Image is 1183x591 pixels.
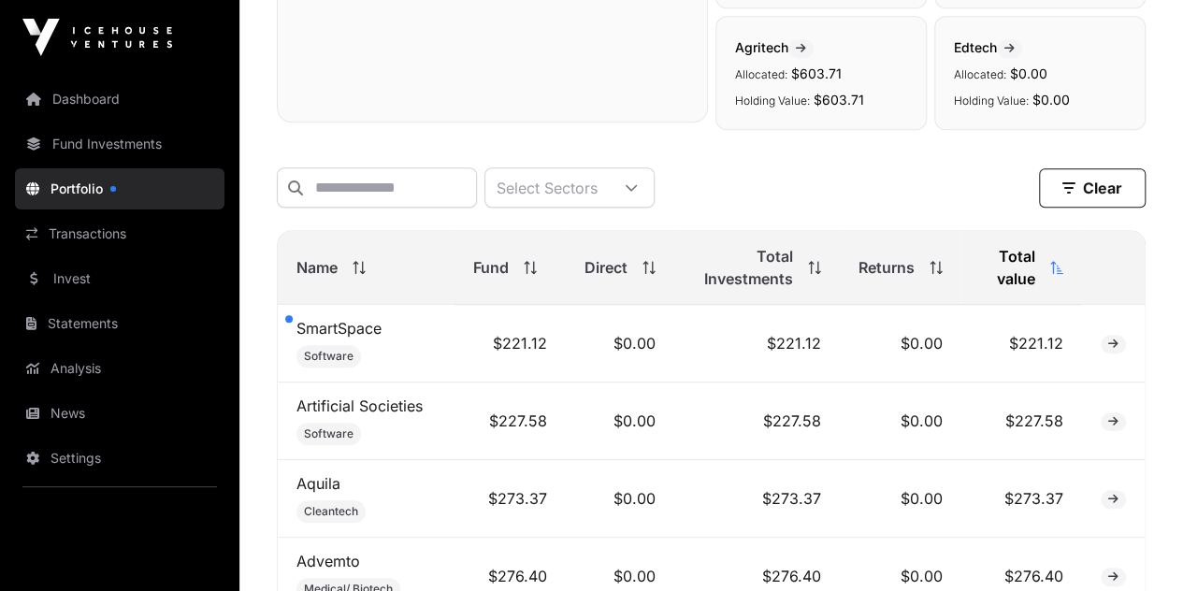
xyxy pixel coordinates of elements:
td: $221.12 [674,305,840,382]
span: Agritech [735,39,814,55]
span: Holding Value: [954,94,1029,108]
a: Advemto [296,552,360,570]
span: Software [304,349,353,364]
td: $221.12 [454,305,566,382]
a: Fund Investments [15,123,224,165]
span: Allocated: [735,67,787,81]
span: Returns [858,256,915,279]
iframe: Chat Widget [1089,501,1183,591]
a: SmartSpace [296,319,382,338]
a: Analysis [15,348,224,389]
span: Allocated: [954,67,1006,81]
span: $603.71 [814,92,864,108]
td: $227.58 [454,382,566,460]
span: Total Investments [693,245,793,290]
td: $221.12 [961,305,1082,382]
span: Software [304,426,353,441]
button: Clear [1039,168,1146,208]
td: $0.00 [840,382,961,460]
a: Invest [15,258,224,299]
span: $0.00 [1032,92,1070,108]
a: Aquila [296,474,340,493]
td: $0.00 [840,305,961,382]
span: Edtech [954,39,1022,55]
a: Artificial Societies [296,396,423,415]
td: $0.00 [566,382,674,460]
span: Fund [473,256,509,279]
a: Transactions [15,213,224,254]
td: $0.00 [566,305,674,382]
td: $227.58 [674,382,840,460]
span: Name [296,256,338,279]
img: Icehouse Ventures Logo [22,19,172,56]
a: Settings [15,438,224,479]
span: $0.00 [1010,65,1047,81]
td: $227.58 [961,382,1082,460]
span: Holding Value: [735,94,810,108]
div: Select Sectors [485,168,609,207]
a: Statements [15,303,224,344]
span: Cleantech [304,504,358,519]
a: Dashboard [15,79,224,120]
td: $0.00 [566,460,674,538]
a: News [15,393,224,434]
span: Total value [980,245,1035,290]
span: $603.71 [791,65,842,81]
td: $0.00 [840,460,961,538]
span: Direct [584,256,628,279]
a: Portfolio [15,168,224,209]
td: $273.37 [454,460,566,538]
td: $273.37 [961,460,1082,538]
td: $273.37 [674,460,840,538]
